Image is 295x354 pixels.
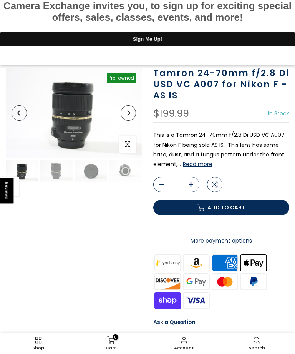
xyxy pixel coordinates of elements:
[147,335,220,352] a: Account
[113,334,118,340] span: 0
[75,335,148,352] a: 0 Cart
[153,130,289,169] p: This is a Tamron 24-70mm f/2.8 Di USD VC A007 for Nikon F being sold AS IS. This lens has some ha...
[153,109,189,119] div: $199.99
[2,335,75,352] a: Shop
[40,160,73,182] img: Tamron 24-70mm f/2.8 Di USD VC A007 for Nikon F - AS IS Lenses Small Format - Nikon AF Mount Lens...
[12,105,27,121] button: Previous
[153,236,289,246] a: More payment options
[151,346,217,350] span: Account
[268,110,289,117] span: In Stock
[153,272,182,291] img: discover
[224,346,290,350] span: Search
[109,160,142,182] img: Tamron 24-70mm f/2.8 Di USD VC A007 for Nikon F - AS IS Lenses Small Format - Nikon AF Mount Lens...
[127,219,168,233] button: Continue
[8,154,287,163] label: First Name
[79,346,144,350] span: Cart
[182,291,211,310] img: visa
[6,160,38,182] img: Tamron 24-70mm f/2.8 Di USD VC A007 for Nikon F - AS IS Lenses Small Format - Nikon AF Mount Lens...
[75,160,108,182] img: Tamron 24-70mm f/2.8 Di USD VC A007 for Nikon F - AS IS Lenses Small Format - Nikon AF Mount Lens...
[220,335,293,352] a: Search
[15,90,280,113] span: Camera Exchange invites you, to sign up for exciting special offers, sales, classes, events, and ...
[239,272,268,291] img: paypal
[121,105,136,121] button: Next
[153,68,289,101] h1: Tamron 24-70mm f/2.8 Di USD VC A007 for Nikon F - AS IS
[153,200,289,215] button: Add to cart
[210,272,239,291] img: master
[210,253,239,272] img: american express
[183,161,212,168] button: Read more
[153,318,196,326] a: Ask a Question
[207,205,245,210] span: Add to cart
[8,122,287,131] label: Email
[239,253,268,272] img: apple pay
[182,253,211,272] img: amazon payments
[6,68,142,158] img: Tamron 24-70mm f/2.8 Di USD VC A007 for Nikon F - AS IS Lenses Small Format - Nikon AF Mount Lens...
[153,291,182,310] img: shopify pay
[6,346,71,350] span: Shop
[8,186,287,196] label: Last Name
[182,272,211,291] img: google pay
[153,253,182,272] img: synchrony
